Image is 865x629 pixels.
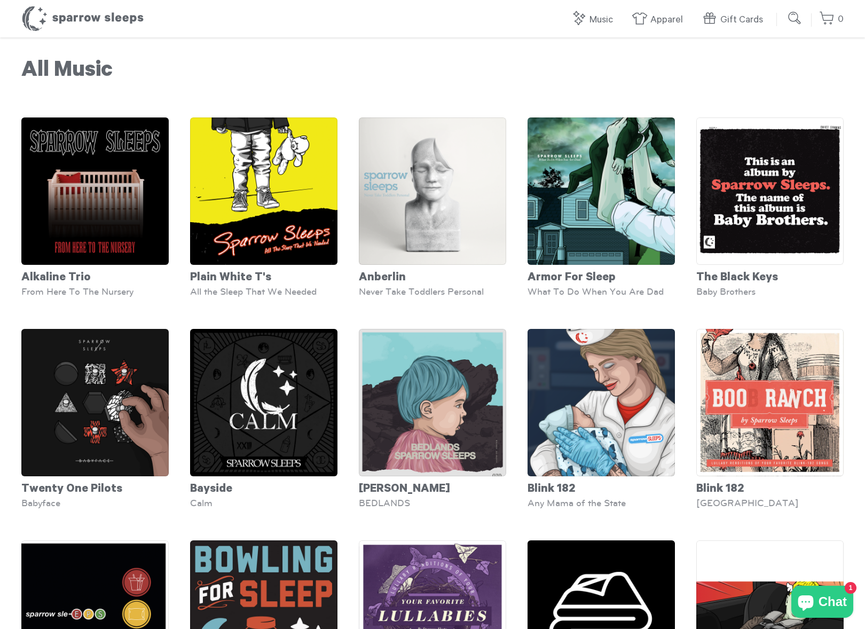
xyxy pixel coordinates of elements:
[21,59,844,85] h1: All Music
[696,498,844,508] div: [GEOGRAPHIC_DATA]
[21,498,169,508] div: Babyface
[359,286,506,297] div: Never Take Toddlers Personal
[21,5,144,32] h1: Sparrow Sleeps
[359,329,506,476] img: Halsey-Bedlands-SparrowSleeps-Cover_grande.png
[359,498,506,508] div: BEDLANDS
[696,117,844,265] img: SparrowSleeps-TheBlackKeys-BabyBrothers-Cover_grande.png
[528,498,675,508] div: Any Mama of the State
[788,586,856,620] inbox-online-store-chat: Shopify online store chat
[359,117,506,297] a: Anberlin Never Take Toddlers Personal
[21,117,169,265] img: SS-FromHereToTheNursery-cover-1600x1600_grande.png
[21,476,169,498] div: Twenty One Pilots
[528,329,675,508] a: Blink 182 Any Mama of the State
[21,286,169,297] div: From Here To The Nursery
[528,117,675,265] img: ArmorForSleep-WhatToDoWhenYouAreDad-Cover-SparrowSleeps_grande.png
[696,476,844,498] div: Blink 182
[528,117,675,297] a: Armor For Sleep What To Do When You Are Dad
[190,329,337,508] a: Bayside Calm
[21,329,169,508] a: Twenty One Pilots Babyface
[696,286,844,297] div: Baby Brothers
[190,117,337,297] a: Plain White T's All the Sleep That We Needed
[528,265,675,286] div: Armor For Sleep
[696,117,844,297] a: The Black Keys Baby Brothers
[21,329,169,476] img: TwentyOnePilots-Babyface-Cover-SparrowSleeps_grande.png
[190,265,337,286] div: Plain White T's
[571,9,618,32] a: Music
[632,9,688,32] a: Apparel
[359,476,506,498] div: [PERSON_NAME]
[696,329,844,476] img: Boob-Ranch_grande.jpg
[528,329,675,476] img: Blink-182-AnyMamaoftheState-Cover_grande.png
[21,265,169,286] div: Alkaline Trio
[528,286,675,297] div: What To Do When You Are Dad
[696,265,844,286] div: The Black Keys
[190,476,337,498] div: Bayside
[190,117,337,265] img: SparrowSleeps-PlainWhiteT_s-AllTheSleepThatWeNeeded-Cover_grande.png
[702,9,768,32] a: Gift Cards
[190,286,337,297] div: All the Sleep That We Needed
[190,329,337,476] img: SS-Calm-Cover-1600x1600_grande.png
[190,498,337,508] div: Calm
[696,329,844,508] a: Blink 182 [GEOGRAPHIC_DATA]
[819,8,844,31] a: 0
[21,117,169,297] a: Alkaline Trio From Here To The Nursery
[528,476,675,498] div: Blink 182
[359,329,506,508] a: [PERSON_NAME] BEDLANDS
[359,265,506,286] div: Anberlin
[784,7,806,29] input: Submit
[359,117,506,265] img: SS-NeverTakeToddlersPersonal-Cover-1600x1600_grande.png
